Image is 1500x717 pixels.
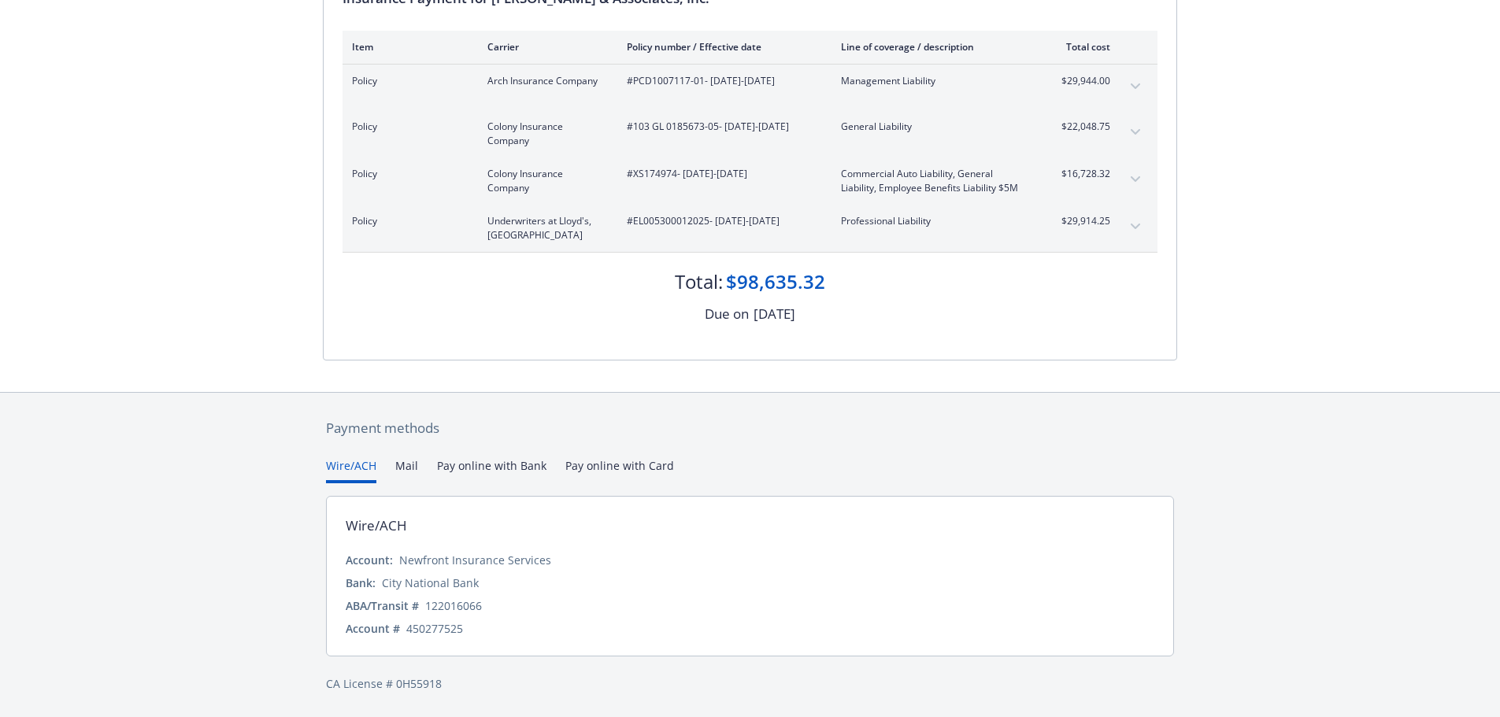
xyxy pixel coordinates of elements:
span: Professional Liability [841,214,1026,228]
div: Line of coverage / description [841,40,1026,54]
div: 450277525 [406,620,463,637]
span: Arch Insurance Company [487,74,602,88]
span: Commercial Auto Liability, General Liability, Employee Benefits Liability $5M [841,167,1026,195]
button: Pay online with Bank [437,457,546,483]
div: Policy number / Effective date [627,40,816,54]
span: Policy [352,167,462,181]
button: expand content [1123,214,1148,239]
div: 122016066 [425,597,482,614]
span: Colony Insurance Company [487,167,602,195]
div: PolicyArch Insurance Company#PCD1007117-01- [DATE]-[DATE]Management Liability$29,944.00expand con... [343,65,1157,110]
span: Underwriters at Lloyd's, [GEOGRAPHIC_DATA] [487,214,602,242]
div: Carrier [487,40,602,54]
div: $98,635.32 [726,268,825,295]
span: Policy [352,120,462,134]
div: Item [352,40,462,54]
span: Policy [352,214,462,228]
span: Colony Insurance Company [487,120,602,148]
span: General Liability [841,120,1026,134]
div: Due on [705,304,749,324]
div: Payment methods [326,418,1174,438]
span: Management Liability [841,74,1026,88]
span: $29,914.25 [1051,214,1110,228]
div: Bank: [346,575,376,591]
span: #EL005300012025 - [DATE]-[DATE] [627,214,816,228]
div: ABA/Transit # [346,597,419,614]
button: Pay online with Card [565,457,674,483]
div: PolicyColony Insurance Company#XS174974- [DATE]-[DATE]Commercial Auto Liability, General Liabilit... [343,157,1157,205]
div: Wire/ACH [346,516,407,536]
span: #103 GL 0185673-05 - [DATE]-[DATE] [627,120,816,134]
span: $16,728.32 [1051,167,1110,181]
div: CA License # 0H55918 [326,675,1174,692]
div: City National Bank [382,575,479,591]
span: #XS174974 - [DATE]-[DATE] [627,167,816,181]
button: expand content [1123,120,1148,145]
div: Account: [346,552,393,568]
button: expand content [1123,167,1148,192]
div: [DATE] [754,304,795,324]
div: PolicyUnderwriters at Lloyd's, [GEOGRAPHIC_DATA]#EL005300012025- [DATE]-[DATE]Professional Liabil... [343,205,1157,252]
div: Newfront Insurance Services [399,552,551,568]
div: Account # [346,620,400,637]
span: $22,048.75 [1051,120,1110,134]
button: expand content [1123,74,1148,99]
div: Total cost [1051,40,1110,54]
div: PolicyColony Insurance Company#103 GL 0185673-05- [DATE]-[DATE]General Liability$22,048.75expand ... [343,110,1157,157]
button: Wire/ACH [326,457,376,483]
span: $29,944.00 [1051,74,1110,88]
span: #PCD1007117-01 - [DATE]-[DATE] [627,74,816,88]
span: Policy [352,74,462,88]
div: Total: [675,268,723,295]
button: Mail [395,457,418,483]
